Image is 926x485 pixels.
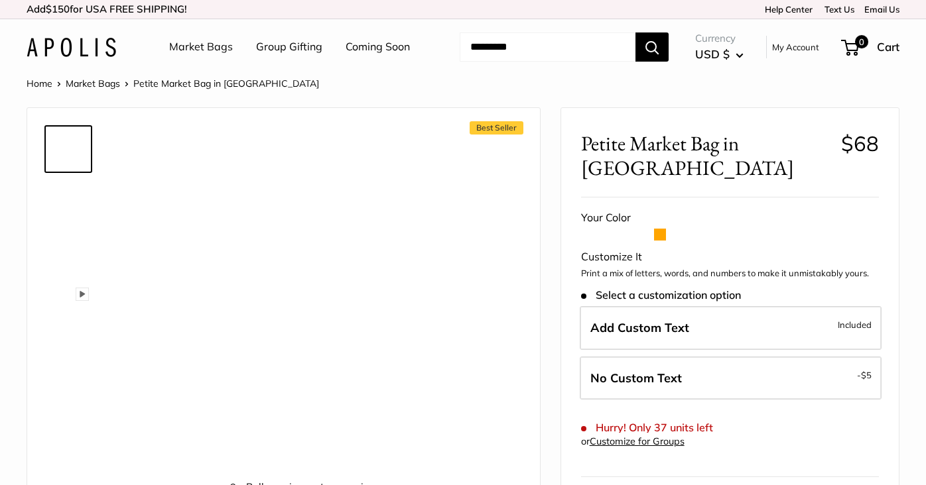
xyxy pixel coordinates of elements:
a: Coming Soon [346,37,410,57]
span: No Custom Text [590,370,682,386]
a: Email Us [864,4,899,15]
span: Cart [877,40,899,54]
span: $150 [46,3,70,15]
button: Search [635,32,669,62]
input: Search... [460,32,635,62]
a: My Account [772,39,819,55]
label: Add Custom Text [580,306,882,350]
a: Petite Market Bag in Oat [44,284,92,332]
a: Petite Market Bag in Oat [44,231,92,279]
a: Petite Market Bag in Oat [44,390,92,438]
label: Leave Blank [580,356,882,400]
p: Print a mix of letters, words, and numbers to make it unmistakably yours. [581,267,879,280]
a: 0 Cart [842,36,899,58]
a: Petite Market Bag in Oat [44,125,92,173]
span: Select a customization option [581,289,741,301]
span: Petite Market Bag in [GEOGRAPHIC_DATA] [581,131,831,180]
a: Help Center [765,4,813,15]
a: Market Bags [66,78,120,89]
span: Best Seller [470,121,523,135]
a: Customize for Groups [590,435,685,447]
nav: Breadcrumb [27,75,319,92]
a: Petite Market Bag in Oat [44,337,92,385]
span: Add Custom Text [590,320,689,335]
span: 0 [855,35,868,48]
div: or [581,433,685,451]
a: Market Bags [169,37,233,57]
a: Group Gifting [256,37,322,57]
span: $5 [861,370,872,380]
img: Apolis [27,38,116,57]
a: Home [27,78,52,89]
span: Petite Market Bag in [GEOGRAPHIC_DATA] [133,78,319,89]
span: $68 [841,131,879,156]
span: USD $ [695,47,730,61]
span: Included [838,317,872,333]
a: Petite Market Bag in Oat [44,178,92,226]
button: USD $ [695,44,744,65]
div: Your Color [581,208,879,228]
a: Text Us [825,4,854,15]
span: Hurry! Only 37 units left [581,421,713,434]
span: - [857,367,872,383]
div: Customize It [581,247,879,267]
span: Currency [695,29,744,48]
